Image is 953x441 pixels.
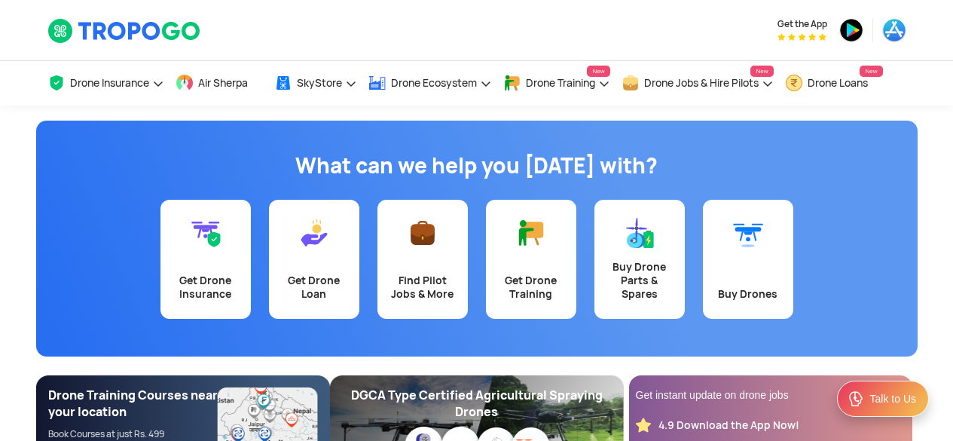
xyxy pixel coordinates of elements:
[622,61,774,106] a: Drone Jobs & Hire PilotsNew
[391,77,477,89] span: Drone Ecosystem
[297,77,342,89] span: SkyStore
[777,18,827,30] span: Get the App
[625,218,655,248] img: Buy Drone Parts & Spares
[386,274,459,301] div: Find Pilot Jobs & More
[47,61,164,106] a: Drone Insurance
[70,77,149,89] span: Drone Insurance
[839,18,863,42] img: playstore
[847,390,865,408] img: ic_Support.svg
[587,66,609,77] span: New
[777,33,826,41] img: App Raking
[48,387,218,421] div: Drone Training Courses near your location
[342,387,612,421] div: DGCA Type Certified Agricultural Spraying Drones
[269,200,359,319] a: Get Drone Loan
[408,218,438,248] img: Find Pilot Jobs & More
[644,77,759,89] span: Drone Jobs & Hire Pilots
[170,274,242,301] div: Get Drone Insurance
[274,61,357,106] a: SkyStore
[516,218,546,248] img: Get Drone Training
[870,391,916,406] div: Talk to Us
[703,200,793,319] a: Buy Drones
[176,61,263,106] a: Air Sherpa
[526,77,595,89] span: Drone Training
[603,260,676,301] div: Buy Drone Parts & Spares
[860,66,882,77] span: New
[278,274,350,301] div: Get Drone Loan
[377,200,468,319] a: Find Pilot Jobs & More
[785,61,883,106] a: Drone LoansNew
[750,66,773,77] span: New
[882,18,906,42] img: appstore
[658,418,799,433] div: 4.9 Download the App Now!
[160,200,251,319] a: Get Drone Insurance
[47,18,202,44] img: TropoGo Logo
[47,151,906,181] h1: What can we help you [DATE] with?
[712,287,784,301] div: Buy Drones
[733,218,763,248] img: Buy Drones
[594,200,685,319] a: Buy Drone Parts & Spares
[636,387,906,403] div: Get instant update on drone jobs
[486,200,576,319] a: Get Drone Training
[495,274,567,301] div: Get Drone Training
[503,61,610,106] a: Drone TrainingNew
[191,218,221,248] img: Get Drone Insurance
[198,77,248,89] span: Air Sherpa
[368,61,492,106] a: Drone Ecosystem
[808,77,868,89] span: Drone Loans
[48,428,218,440] div: Book Courses at just Rs. 499
[636,418,651,433] img: star_rating
[299,218,329,248] img: Get Drone Loan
